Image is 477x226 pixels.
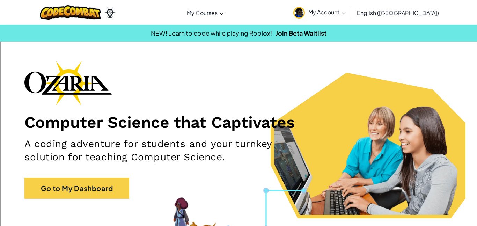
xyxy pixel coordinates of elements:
a: English ([GEOGRAPHIC_DATA]) [353,3,442,22]
a: My Courses [183,3,227,22]
span: My Account [308,8,346,16]
img: avatar [293,7,305,19]
img: Ozaria [104,7,116,18]
span: NEW! Learn to code while playing Roblox! [151,29,272,37]
h1: Computer Science that Captivates [24,112,453,132]
span: My Courses [187,9,218,16]
a: Go to My Dashboard [24,178,129,199]
a: My Account [290,1,349,23]
span: English ([GEOGRAPHIC_DATA]) [357,9,439,16]
img: Ozaria branding logo [24,61,112,105]
img: CodeCombat logo [40,5,101,20]
h2: A coding adventure for students and your turnkey solution for teaching Computer Science. [24,137,311,164]
a: Join Beta Waitlist [276,29,326,37]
